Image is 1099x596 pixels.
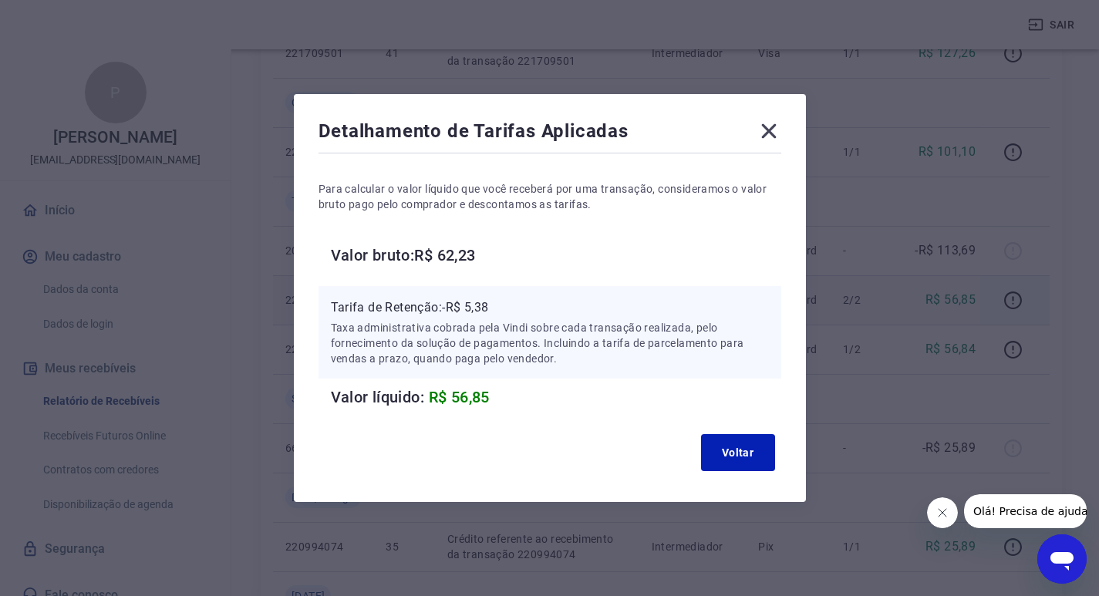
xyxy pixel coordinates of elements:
[331,298,769,317] p: Tarifa de Retenção: -R$ 5,38
[331,243,781,268] h6: Valor bruto: R$ 62,23
[9,11,130,23] span: Olá! Precisa de ajuda?
[429,388,490,406] span: R$ 56,85
[319,181,781,212] p: Para calcular o valor líquido que você receberá por uma transação, consideramos o valor bruto pag...
[319,119,781,150] div: Detalhamento de Tarifas Aplicadas
[1037,534,1087,584] iframe: Botão para abrir a janela de mensagens
[964,494,1087,528] iframe: Mensagem da empresa
[927,497,958,528] iframe: Fechar mensagem
[331,385,781,409] h6: Valor líquido:
[331,320,769,366] p: Taxa administrativa cobrada pela Vindi sobre cada transação realizada, pelo fornecimento da soluç...
[701,434,775,471] button: Voltar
